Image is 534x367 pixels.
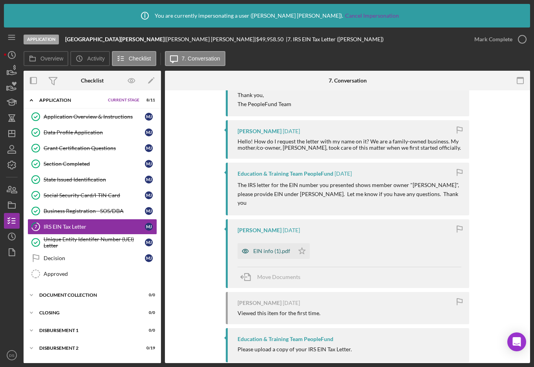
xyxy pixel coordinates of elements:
[70,51,110,66] button: Activity
[257,273,300,280] span: Move Documents
[329,77,367,84] div: 7. Conversation
[141,293,155,297] div: 0 / 0
[238,91,461,99] p: Thank you,
[135,6,399,26] div: You are currently impersonating a user ( [PERSON_NAME] [PERSON_NAME] ).
[44,208,145,214] div: Business Registration - SOS/DBA
[145,207,153,215] div: M J
[145,254,153,262] div: M J
[27,125,157,140] a: Data Profile ApplicationMJ
[145,176,153,183] div: M J
[283,300,300,306] time: 2025-06-04 18:34
[335,171,352,177] time: 2025-06-16 20:50
[44,271,157,277] div: Approved
[44,224,145,230] div: IRS EIN Tax Letter
[238,181,461,207] p: The IRS letter for the EIN number you presented shows member owner "[PERSON_NAME]", please provid...
[44,192,145,198] div: Social Security Card/I-TIN Card
[283,227,300,233] time: 2025-06-05 21:20
[44,255,145,261] div: Decision
[466,31,530,47] button: Mark Complete
[44,145,145,151] div: Grant Certification Questions
[145,160,153,168] div: M J
[27,140,157,156] a: Grant Certification QuestionsMJ
[81,77,104,84] div: Checklist
[39,346,135,350] div: Disbursement 2
[27,235,157,250] a: Unique Entity Identifer Number (UEI) LetterMJ
[39,310,135,315] div: Closing
[238,336,333,342] div: Education & Training Team PeopleFund
[474,31,512,47] div: Mark Complete
[256,36,286,42] div: $49,958.50
[27,219,157,235] a: 7IRS EIN Tax LetterMJ
[145,239,153,246] div: M J
[87,55,104,62] label: Activity
[145,223,153,231] div: M J
[238,138,461,151] div: Hello! How do I request the letter with my name on it? We are a family-owned business. My mother/...
[507,332,526,351] div: Open Intercom Messenger
[27,156,157,172] a: Section CompletedMJ
[238,300,282,306] div: [PERSON_NAME]
[238,243,310,259] button: EIN info (1).pdf
[145,191,153,199] div: M J
[141,98,155,103] div: 8 / 11
[182,55,220,62] label: 7. Conversation
[44,129,145,136] div: Data Profile Application
[27,187,157,203] a: Social Security Card/I-TIN CardMJ
[145,128,153,136] div: M J
[39,328,135,333] div: Disbursement 1
[65,36,165,42] b: [GEOGRAPHIC_DATA][PERSON_NAME]
[166,36,256,42] div: [PERSON_NAME] [PERSON_NAME] |
[39,293,135,297] div: Document Collection
[238,346,352,352] div: Please upload a copy of your IRS EIN Tax Letter.
[141,328,155,333] div: 0 / 0
[24,35,59,44] div: Application
[39,98,104,103] div: Application
[238,171,333,177] div: Education & Training Team PeopleFund
[129,55,151,62] label: Checklist
[141,346,155,350] div: 0 / 19
[4,347,20,363] button: DS
[27,266,157,282] a: Approved
[27,203,157,219] a: Business Registration - SOS/DBAMJ
[238,128,282,134] div: [PERSON_NAME]
[27,172,157,187] a: State Issued IdentificationMJ
[112,51,156,66] button: Checklist
[24,51,68,66] button: Overview
[35,224,37,229] tspan: 7
[145,113,153,121] div: M J
[27,250,157,266] a: DecisionMJ
[238,267,308,287] button: Move Documents
[238,100,461,108] p: The PeopleFund Team
[238,310,320,316] div: Viewed this item for the first time.
[9,353,14,358] text: DS
[44,114,145,120] div: Application Overview & Instructions
[145,144,153,152] div: M J
[44,176,145,183] div: State Issued Identification
[44,236,145,249] div: Unique Entity Identifer Number (UEI) Letter
[141,310,155,315] div: 0 / 0
[286,36,384,42] div: | 7. IRS EIN Tax Letter ([PERSON_NAME])
[27,109,157,125] a: Application Overview & InstructionsMJ
[165,51,225,66] button: 7. Conversation
[40,55,63,62] label: Overview
[44,161,145,167] div: Section Completed
[253,248,290,254] div: EIN info (1).pdf
[108,98,139,103] span: Current Stage
[283,128,300,134] time: 2025-06-17 22:59
[238,227,282,233] div: [PERSON_NAME]
[345,13,399,19] a: Cancel Impersonation
[65,36,166,42] div: |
